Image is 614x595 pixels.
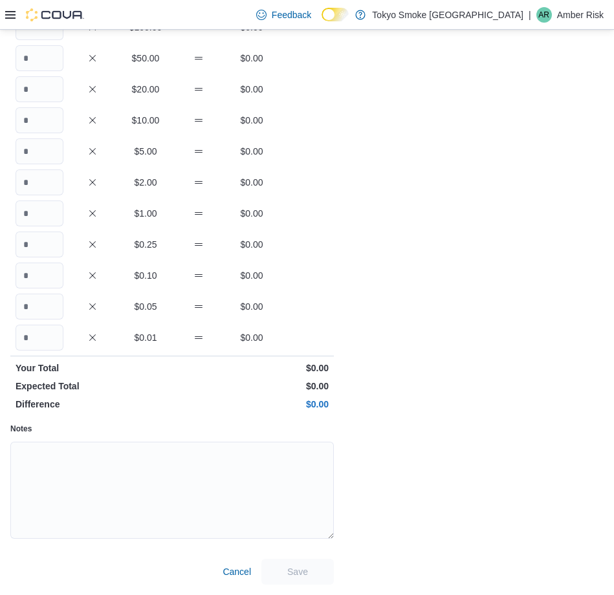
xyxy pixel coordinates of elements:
[228,176,276,189] p: $0.00
[16,294,63,319] input: Quantity
[261,559,334,585] button: Save
[272,8,311,21] span: Feedback
[122,52,170,65] p: $50.00
[26,8,84,21] img: Cova
[228,207,276,220] p: $0.00
[10,424,32,434] label: Notes
[16,76,63,102] input: Quantity
[287,565,308,578] span: Save
[217,559,256,585] button: Cancel
[16,107,63,133] input: Quantity
[16,138,63,164] input: Quantity
[175,398,329,411] p: $0.00
[175,380,329,393] p: $0.00
[16,398,170,411] p: Difference
[122,238,170,251] p: $0.25
[529,7,531,23] p: |
[175,362,329,374] p: $0.00
[228,52,276,65] p: $0.00
[16,325,63,351] input: Quantity
[223,565,251,578] span: Cancel
[228,269,276,282] p: $0.00
[251,2,316,28] a: Feedback
[16,362,170,374] p: Your Total
[228,145,276,158] p: $0.00
[228,114,276,127] p: $0.00
[16,45,63,71] input: Quantity
[16,263,63,288] input: Quantity
[16,380,170,393] p: Expected Total
[122,176,170,189] p: $2.00
[372,7,523,23] p: Tokyo Smoke [GEOGRAPHIC_DATA]
[557,7,604,23] p: Amber Risk
[538,7,549,23] span: AR
[122,331,170,344] p: $0.01
[228,300,276,313] p: $0.00
[16,169,63,195] input: Quantity
[322,21,322,22] span: Dark Mode
[16,232,63,257] input: Quantity
[122,114,170,127] p: $10.00
[322,8,349,21] input: Dark Mode
[122,207,170,220] p: $1.00
[122,300,170,313] p: $0.05
[228,83,276,96] p: $0.00
[228,238,276,251] p: $0.00
[16,200,63,226] input: Quantity
[536,7,552,23] div: Amber Risk
[122,83,170,96] p: $20.00
[122,145,170,158] p: $5.00
[122,269,170,282] p: $0.10
[228,331,276,344] p: $0.00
